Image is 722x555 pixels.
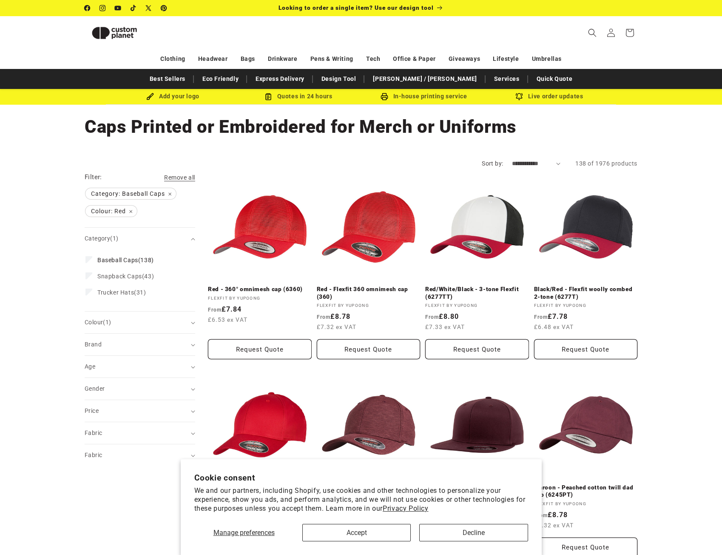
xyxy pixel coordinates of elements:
span: Category: Baseball Caps [85,188,176,199]
summary: Price [85,400,195,422]
a: Lifestyle [493,51,519,66]
a: Services [490,72,524,86]
button: Accept [302,524,411,541]
a: Drinkware [268,51,297,66]
span: (31) [97,289,146,296]
a: Red - 360° omnimesh cap (6360) [208,286,312,293]
iframe: Chat Widget [580,463,722,555]
span: Age [85,363,95,370]
a: Privacy Policy [383,504,428,512]
summary: Colour (1 selected) [85,312,195,333]
button: Manage preferences [194,524,294,541]
summary: Category (1 selected) [85,228,195,249]
img: Custom Planet [85,20,144,46]
div: Add your logo [110,91,236,102]
summary: Age (0 selected) [85,356,195,378]
a: Umbrellas [532,51,562,66]
a: Category: Baseball Caps [85,188,177,199]
h1: Caps Printed or Embroidered for Merch or Uniforms [85,115,637,138]
div: Quotes in 24 hours [236,91,361,102]
span: Fabric [85,429,102,436]
a: [PERSON_NAME] / [PERSON_NAME] [369,72,481,86]
a: Clothing [160,51,185,66]
a: Office & Paper [393,51,435,66]
a: Headwear [198,51,228,66]
a: Express Delivery [251,72,309,86]
summary: Fabric (0 selected) [85,444,195,466]
summary: Fabric (0 selected) [85,422,195,444]
a: Custom Planet [82,16,173,49]
span: (1) [103,319,111,326]
p: We and our partners, including Shopify, use cookies and other technologies to personalize your ex... [194,486,528,513]
button: Request Quote [208,339,312,359]
img: Order Updates Icon [264,93,272,100]
a: Eco Friendly [198,72,243,86]
span: (138) [97,256,154,264]
span: Brand [85,341,102,348]
span: Looking to order a single item? Use our design tool [279,4,434,11]
a: Pens & Writing [310,51,353,66]
span: Gender [85,385,105,392]
a: Bags [241,51,255,66]
span: Category [85,235,118,242]
span: Trucker Hats [97,289,134,296]
label: Sort by: [482,160,503,167]
span: Fabric [85,452,102,458]
summary: Brand (0 selected) [85,334,195,355]
button: Decline [419,524,528,541]
img: In-house printing [381,93,388,100]
img: Order updates [515,93,523,100]
summary: Search [583,23,602,42]
span: Colour [85,319,111,326]
span: Manage preferences [213,529,275,537]
a: Giveaways [449,51,480,66]
div: In-house printing service [361,91,486,102]
h2: Filter: [85,172,102,182]
a: Red - Flexfit 360 omnimesh cap (360) [317,286,421,300]
a: Tech [366,51,380,66]
a: Design Tool [317,72,361,86]
span: (1) [110,235,118,242]
span: 138 of 1976 products [575,160,637,167]
a: Black/Red - Flexfit woolly combed 2-tone (6277T) [534,286,638,300]
span: (43) [97,272,154,280]
button: Request Quote [425,339,529,359]
a: Red/White/Black - 3-tone Flexfit (6277TT) [425,286,529,300]
h2: Cookie consent [194,473,528,483]
span: Snapback Caps [97,273,142,280]
div: Live order updates [486,91,612,102]
span: Baseball Caps [97,257,138,263]
button: Request Quote [317,339,421,359]
span: Price [85,407,99,414]
button: Request Quote [534,339,638,359]
summary: Gender (0 selected) [85,378,195,400]
span: Remove all [164,174,195,181]
span: Colour: Red [85,206,137,217]
a: Quick Quote [532,72,577,86]
img: Brush Icon [146,93,154,100]
a: Remove all [164,172,195,183]
a: Colour: Red [85,206,138,217]
a: Best Sellers [145,72,190,86]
